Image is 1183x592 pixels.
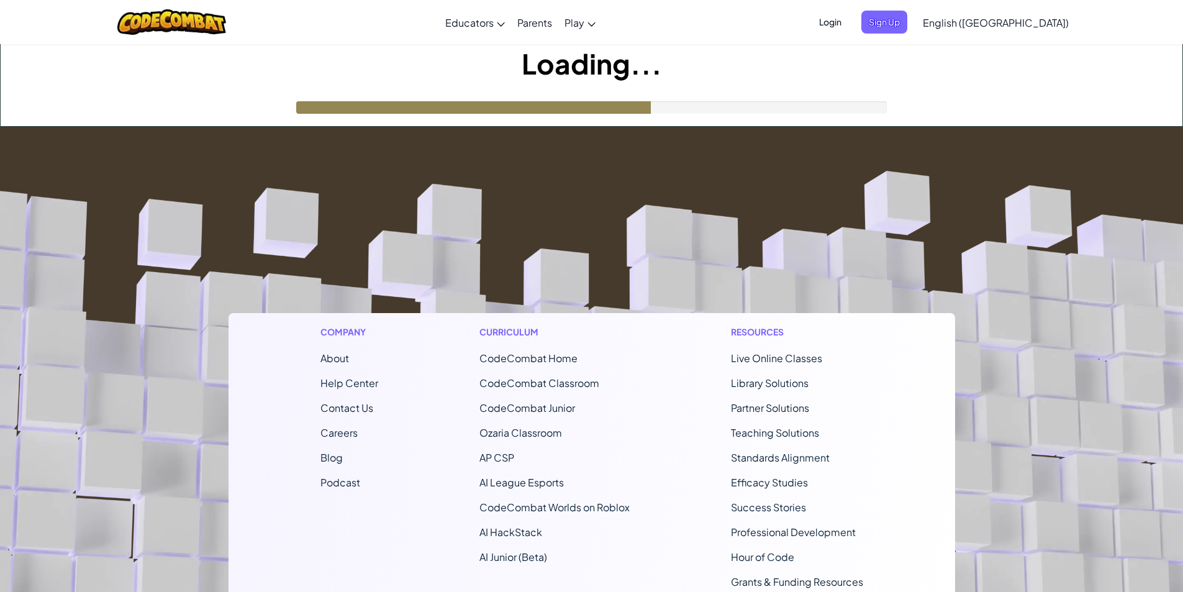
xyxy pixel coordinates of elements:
[731,326,863,339] h1: Resources
[731,501,806,514] a: Success Stories
[1,44,1182,83] h1: Loading...
[731,376,809,389] a: Library Solutions
[731,575,863,588] a: Grants & Funding Resources
[731,426,819,439] a: Teaching Solutions
[731,352,822,365] a: Live Online Classes
[731,526,856,539] a: Professional Development
[511,6,558,39] a: Parents
[812,11,849,34] button: Login
[439,6,511,39] a: Educators
[320,476,360,489] a: Podcast
[731,451,830,464] a: Standards Alignment
[917,6,1075,39] a: English ([GEOGRAPHIC_DATA])
[731,401,809,414] a: Partner Solutions
[479,501,630,514] a: CodeCombat Worlds on Roblox
[861,11,907,34] button: Sign Up
[479,451,514,464] a: AP CSP
[731,550,794,563] a: Hour of Code
[731,476,808,489] a: Efficacy Studies
[320,426,358,439] a: Careers
[320,376,378,389] a: Help Center
[479,376,599,389] a: CodeCombat Classroom
[320,451,343,464] a: Blog
[479,426,562,439] a: Ozaria Classroom
[320,352,349,365] a: About
[479,526,542,539] a: AI HackStack
[564,16,584,29] span: Play
[558,6,602,39] a: Play
[445,16,494,29] span: Educators
[479,352,578,365] span: CodeCombat Home
[479,550,547,563] a: AI Junior (Beta)
[117,9,226,35] img: CodeCombat logo
[479,326,630,339] h1: Curriculum
[479,476,564,489] a: AI League Esports
[320,326,378,339] h1: Company
[479,401,575,414] a: CodeCombat Junior
[320,401,373,414] span: Contact Us
[923,16,1069,29] span: English ([GEOGRAPHIC_DATA])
